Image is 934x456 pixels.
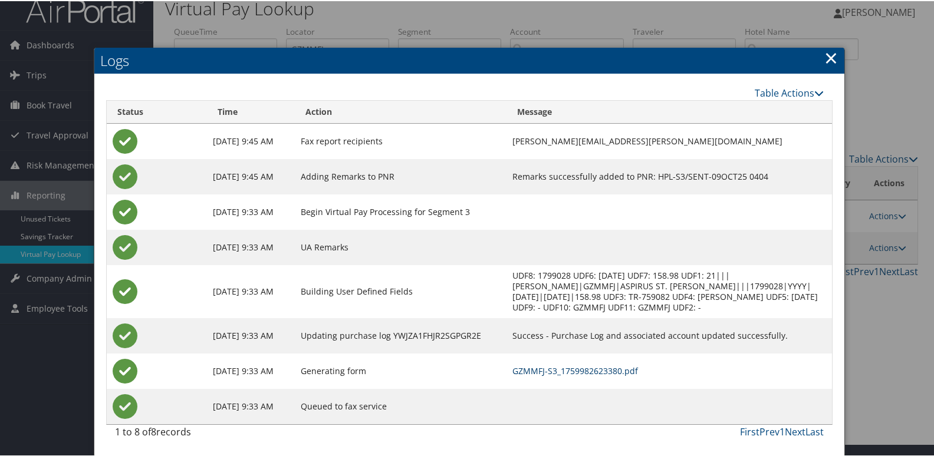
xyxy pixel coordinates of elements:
[755,85,824,98] a: Table Actions
[207,352,295,388] td: [DATE] 9:33 AM
[207,388,295,423] td: [DATE] 9:33 AM
[295,352,507,388] td: Generating form
[207,229,295,264] td: [DATE] 9:33 AM
[207,264,295,317] td: [DATE] 9:33 AM
[295,388,507,423] td: Queued to fax service
[207,123,295,158] td: [DATE] 9:45 AM
[295,264,507,317] td: Building User Defined Fields
[295,193,507,229] td: Begin Virtual Pay Processing for Segment 3
[107,100,207,123] th: Status: activate to sort column ascending
[785,424,805,437] a: Next
[507,317,832,352] td: Success - Purchase Log and associated account updated successfully.
[94,47,844,72] h2: Logs
[115,424,279,444] div: 1 to 8 of records
[507,158,832,193] td: Remarks successfully added to PNR: HPL-S3/SENT-09OCT25 0404
[507,123,832,158] td: [PERSON_NAME][EMAIL_ADDRESS][PERSON_NAME][DOMAIN_NAME]
[824,45,838,68] a: Close
[507,100,832,123] th: Message: activate to sort column ascending
[780,424,785,437] a: 1
[295,100,507,123] th: Action: activate to sort column ascending
[207,158,295,193] td: [DATE] 9:45 AM
[207,317,295,352] td: [DATE] 9:33 AM
[507,264,832,317] td: UDF8: 1799028 UDF6: [DATE] UDF7: 158.98 UDF1: 21|||[PERSON_NAME]|GZMMFJ|ASPIRUS ST. [PERSON_NAME]...
[295,123,507,158] td: Fax report recipients
[151,424,156,437] span: 8
[512,364,638,375] a: GZMMFJ-S3_1759982623380.pdf
[295,317,507,352] td: Updating purchase log YWJZA1FHJR2SGPGR2E
[207,100,295,123] th: Time: activate to sort column ascending
[207,193,295,229] td: [DATE] 9:33 AM
[740,424,759,437] a: First
[295,158,507,193] td: Adding Remarks to PNR
[295,229,507,264] td: UA Remarks
[805,424,824,437] a: Last
[759,424,780,437] a: Prev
